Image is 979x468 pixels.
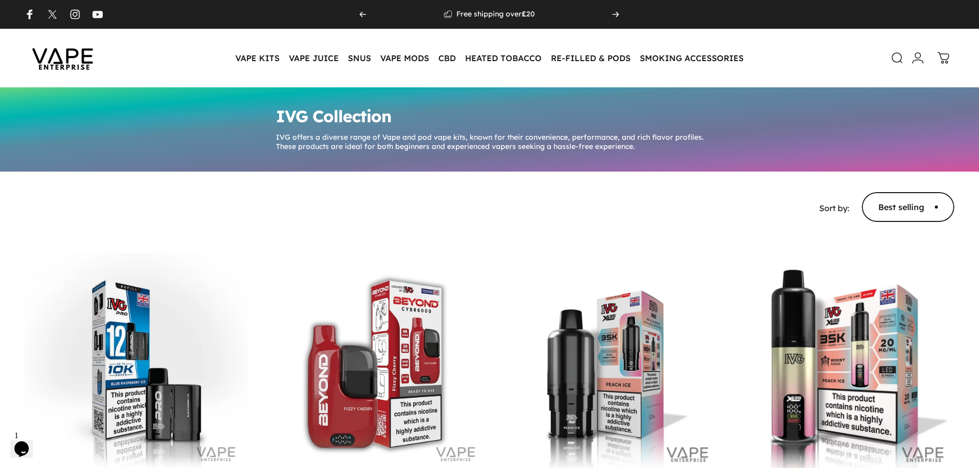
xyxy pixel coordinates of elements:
[635,47,748,69] summary: SMOKING ACCESSORIES
[343,47,376,69] summary: SNUS
[434,47,460,69] summary: CBD
[522,9,526,18] strong: £
[276,133,704,142] span: IVG offers a diverse range of Vape and pod vape kits, known for their convenience, performance, a...
[376,47,434,69] summary: VAPE MODS
[932,47,955,69] a: 0 items
[546,47,635,69] summary: RE-FILLED & PODS
[16,34,109,82] img: Vape Enterprise
[460,47,546,69] summary: HEATED TOBACCO
[276,108,704,124] h1: IVG Collection
[456,10,535,19] p: Free shipping over 20
[284,47,343,69] summary: VAPE JUICE
[231,47,284,69] summary: VAPE KITS
[10,427,43,458] iframe: chat widget
[231,47,748,69] nav: Primary
[276,142,635,151] span: These products are ideal for both beginners and experienced vapers seeking a hassle-free experience.
[819,203,849,213] span: Sort by:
